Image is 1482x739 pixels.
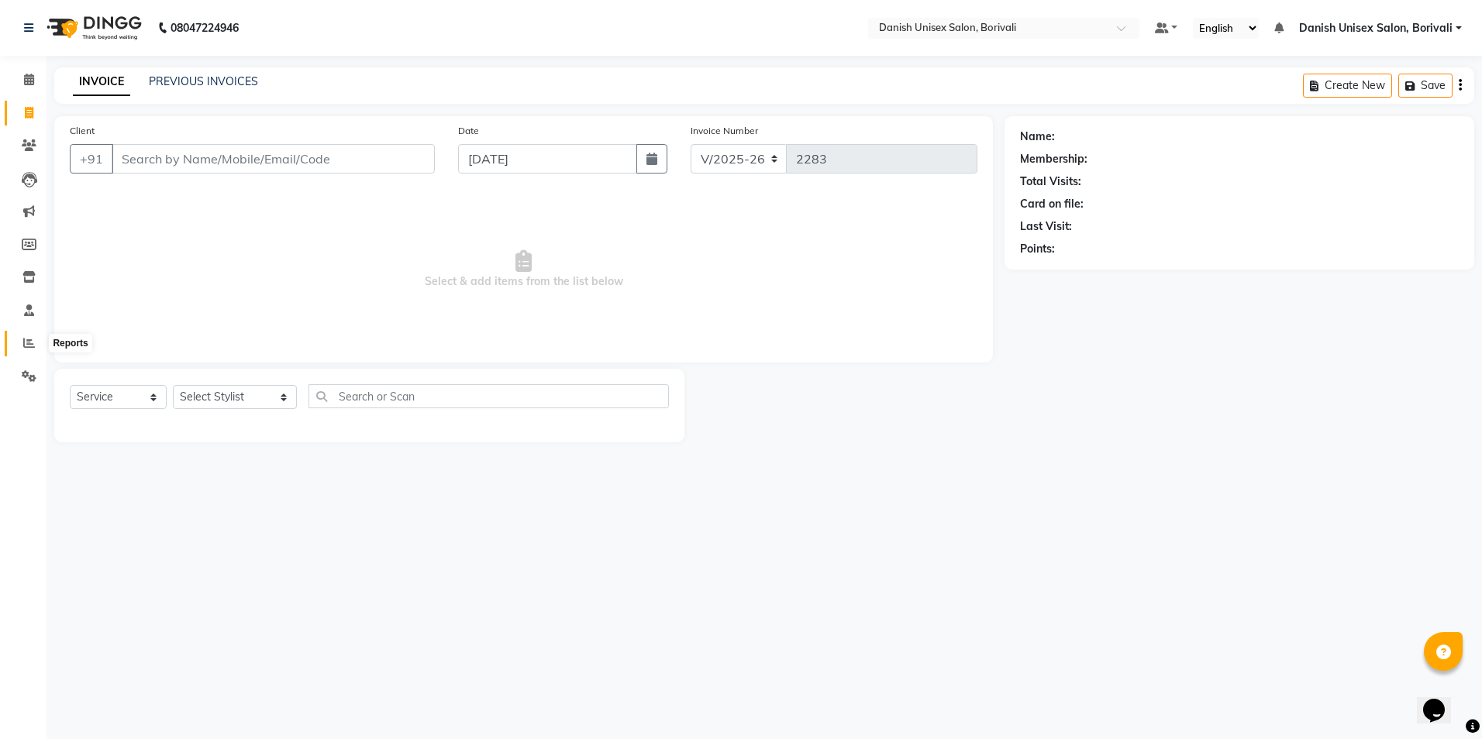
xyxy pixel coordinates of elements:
label: Invoice Number [691,124,758,138]
div: Total Visits: [1020,174,1081,190]
label: Client [70,124,95,138]
b: 08047224946 [171,6,239,50]
span: Danish Unisex Salon, Borivali [1299,20,1453,36]
input: Search or Scan [308,384,669,408]
label: Date [458,124,479,138]
input: Search by Name/Mobile/Email/Code [112,144,435,174]
div: Name: [1020,129,1055,145]
img: logo [40,6,146,50]
span: Select & add items from the list below [70,192,977,347]
a: INVOICE [73,68,130,96]
a: PREVIOUS INVOICES [149,74,258,88]
div: Card on file: [1020,196,1084,212]
div: Membership: [1020,151,1087,167]
div: Points: [1020,241,1055,257]
button: +91 [70,144,113,174]
div: Last Visit: [1020,218,1072,235]
iframe: chat widget [1417,677,1466,724]
button: Save [1398,74,1453,98]
div: Reports [49,334,91,352]
button: Create New [1303,74,1392,98]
